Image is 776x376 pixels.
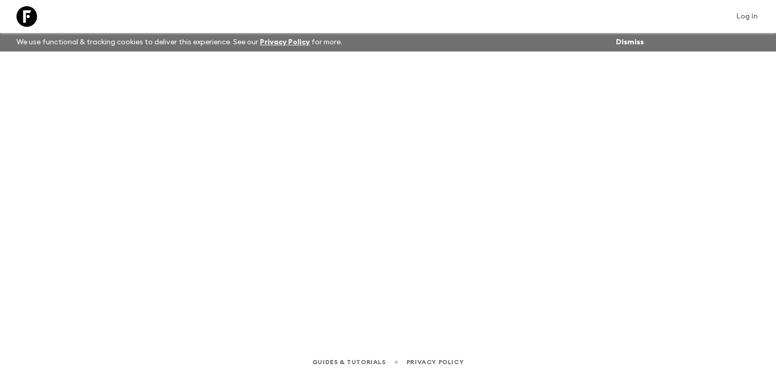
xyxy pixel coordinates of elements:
a: Log in [731,9,764,24]
a: Privacy Policy [407,356,464,368]
a: Privacy Policy [260,39,310,46]
p: We use functional & tracking cookies to deliver this experience. See our for more. [12,33,346,52]
button: Dismiss [613,35,646,49]
a: Guides & Tutorials [312,356,386,368]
